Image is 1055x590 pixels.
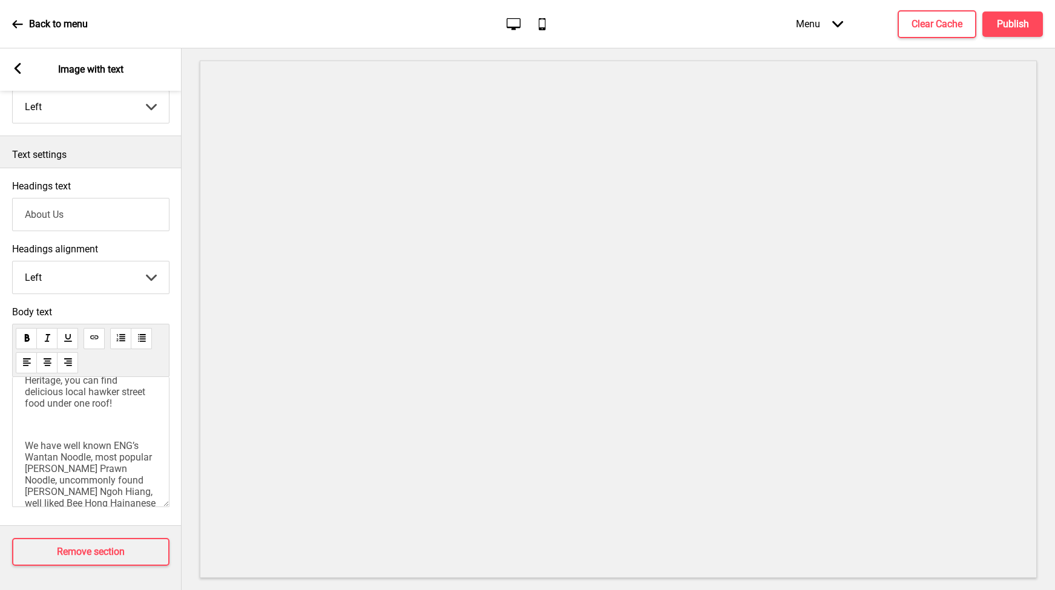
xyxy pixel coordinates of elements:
h4: Publish [997,18,1029,31]
button: underline [57,328,78,349]
a: Back to menu [12,8,88,41]
p: Image with text [58,63,123,76]
div: Menu [784,6,855,42]
p: Back to menu [29,18,88,31]
button: alignCenter [36,352,58,373]
button: Publish [982,11,1043,37]
p: Text settings [12,148,169,162]
button: italic [36,328,58,349]
button: link [84,328,105,349]
button: orderedList [110,328,131,349]
button: Clear Cache [898,10,976,38]
h4: Clear Cache [912,18,962,31]
h4: Remove section [57,545,125,559]
button: unorderedList [131,328,152,349]
button: Remove section [12,538,169,566]
button: bold [16,328,37,349]
label: Headings alignment [12,243,169,255]
label: Headings text [12,180,71,192]
span: At [GEOGRAPHIC_DATA] Heritage, you can find delicious local hawker street food under one roof! [25,363,148,409]
span: Body text [12,306,169,318]
button: alignRight [57,352,78,373]
button: alignLeft [16,352,37,373]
